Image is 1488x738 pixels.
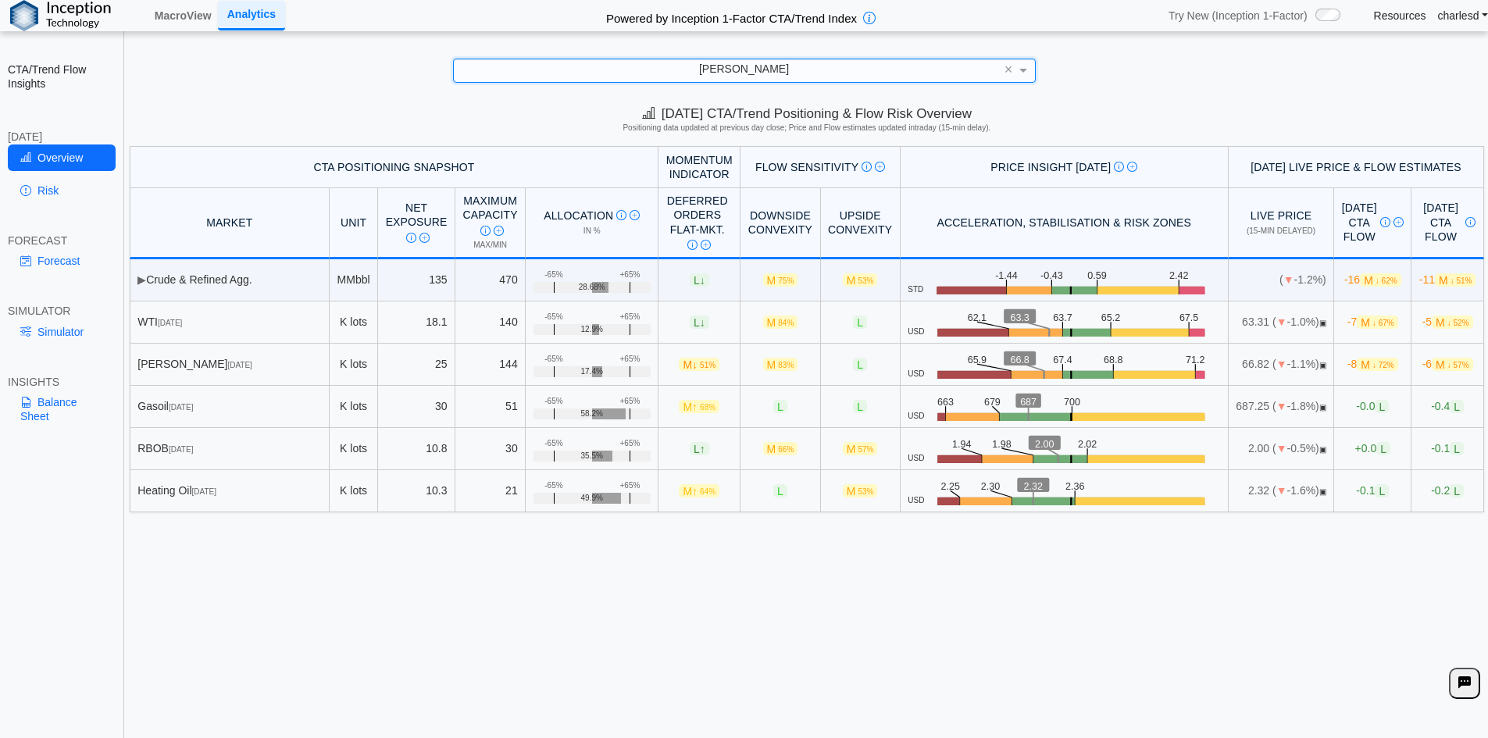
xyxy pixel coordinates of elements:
[666,194,729,251] div: Deferred Orders FLAT-MKT.
[1319,403,1326,412] span: OPEN: Market session is currently open.
[1175,269,1194,280] text: 2.42
[692,400,698,412] span: ↑
[679,400,719,413] span: M
[1432,316,1472,329] span: M
[330,259,378,301] td: MMbbl
[330,301,378,344] td: K lots
[544,481,562,490] div: -65%
[1056,311,1076,323] text: 63.7
[8,248,116,274] a: Forecast
[821,188,901,259] th: Upside Convexity
[455,344,526,386] td: 144
[1380,217,1390,227] img: Info
[1356,400,1389,413] span: -0.0
[763,442,798,455] span: M
[1357,316,1397,329] span: M
[858,276,873,285] span: 53%
[1360,273,1401,287] span: M
[1447,319,1469,327] span: ↓ 52%
[419,233,430,243] img: Read More
[1229,188,1335,259] th: Live Price
[1319,319,1326,327] span: OPEN: Market session is currently open.
[544,270,562,280] div: -65%
[700,442,705,455] span: ↑
[620,481,641,490] div: +65%
[778,276,794,285] span: 75%
[1108,353,1127,365] text: 68.8
[8,319,116,345] a: Simulator
[544,397,562,406] div: -65%
[378,470,455,512] td: 10.3
[1319,361,1326,369] span: OPEN: Market session is currently open.
[1022,395,1039,407] text: 687
[700,487,715,496] span: 64%
[969,311,988,323] text: 62.1
[983,480,1002,491] text: 2.30
[579,283,605,292] span: 28.68%
[494,226,504,236] img: Read More
[1419,201,1476,244] div: [DATE] CTA Flow
[1374,9,1426,23] a: Resources
[658,146,740,188] th: Momentum Indicator
[1422,316,1473,329] span: -5
[1419,273,1476,287] span: -11
[130,259,330,301] td: Crude & Refined Agg.
[455,386,526,428] td: 51
[700,273,705,286] span: ↓
[600,5,863,27] h2: Powered by Inception 1-Factor CTA/Trend Index
[8,144,116,171] a: Overview
[620,439,641,448] div: +65%
[1276,316,1287,328] span: ▼
[1229,301,1335,344] td: 63.31 ( -1.0%)
[843,273,878,287] span: M
[616,210,626,220] img: Info
[778,319,794,327] span: 84%
[137,483,321,497] div: Heating Oil
[1431,442,1464,455] span: -0.1
[583,226,601,235] span: in %
[544,355,562,364] div: -65%
[1276,400,1287,412] span: ▼
[8,177,116,204] a: Risk
[778,361,794,369] span: 83%
[1344,273,1401,287] span: -16
[544,312,562,322] div: -65%
[778,445,794,454] span: 66%
[858,445,873,454] span: 57%
[690,442,709,455] span: L
[1069,480,1088,491] text: 2.36
[1012,353,1032,365] text: 66.8
[137,315,321,329] div: WTI
[1038,437,1058,449] text: 2.00
[858,487,873,496] span: 53%
[1372,319,1394,327] span: ↓ 67%
[1276,442,1287,455] span: ▼
[938,395,955,407] text: 663
[130,188,330,259] th: MARKET
[1356,484,1389,497] span: -0.1
[1450,442,1464,455] span: L
[986,395,1002,407] text: 679
[901,188,1229,259] th: Acceleration, Stabilisation & Risk Zones
[687,240,698,250] img: Info
[908,496,924,505] span: USD
[1229,146,1484,188] th: [DATE] Live Price & Flow Estimates
[581,409,603,419] span: 58.2%
[330,386,378,428] td: K lots
[700,316,705,328] span: ↓
[330,470,378,512] td: K lots
[1431,400,1464,413] span: -0.4
[218,1,285,30] a: Analytics
[378,301,455,344] td: 18.1
[908,369,924,379] span: USD
[1376,276,1397,285] span: ↓ 62%
[908,160,1220,174] div: Price Insight [DATE]
[1082,437,1101,449] text: 2.02
[908,412,924,421] span: USD
[1169,9,1308,23] span: Try New (Inception 1-Factor)
[8,389,116,430] a: Balance Sheet
[1229,470,1335,512] td: 2.32 ( -1.6%)
[1357,358,1397,371] span: M
[763,358,798,371] span: M
[169,445,193,454] span: [DATE]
